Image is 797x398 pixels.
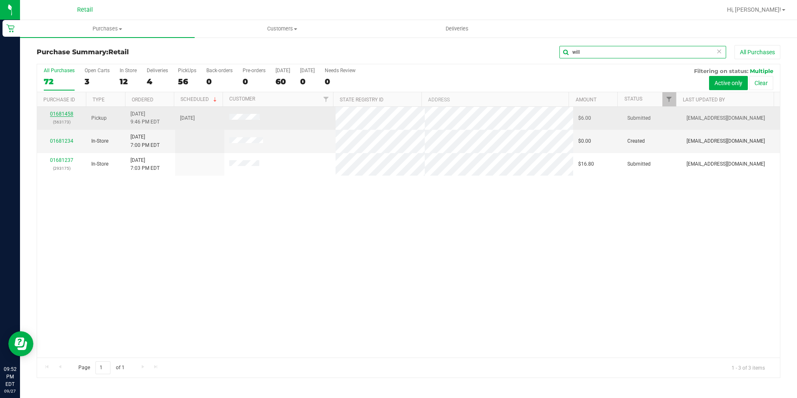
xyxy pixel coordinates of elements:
button: Active only [709,76,748,90]
div: 0 [300,77,315,86]
a: Last Updated By [683,97,725,103]
a: Ordered [132,97,153,103]
span: [EMAIL_ADDRESS][DOMAIN_NAME] [687,114,765,122]
a: Customer [229,96,255,102]
div: 3 [85,77,110,86]
span: $16.80 [578,160,594,168]
span: [DATE] 9:46 PM EDT [130,110,160,126]
div: Back-orders [206,68,233,73]
a: Purchase ID [43,97,75,103]
inline-svg: Retail [6,24,15,33]
div: [DATE] [276,68,290,73]
a: Status [624,96,642,102]
span: [EMAIL_ADDRESS][DOMAIN_NAME] [687,137,765,145]
span: In-Store [91,160,108,168]
p: 09:52 PM EDT [4,365,16,388]
a: 01681458 [50,111,73,117]
span: [EMAIL_ADDRESS][DOMAIN_NAME] [687,160,765,168]
span: $0.00 [578,137,591,145]
button: All Purchases [734,45,780,59]
span: Hi, [PERSON_NAME]! [727,6,781,13]
span: Submitted [627,114,651,122]
div: Needs Review [325,68,356,73]
span: Purchases [20,25,195,33]
div: 0 [325,77,356,86]
a: 01681237 [50,157,73,163]
div: 0 [206,77,233,86]
span: [DATE] 7:03 PM EDT [130,156,160,172]
p: (293175) [42,164,81,172]
iframe: Resource center [8,331,33,356]
span: Pickup [91,114,107,122]
span: 1 - 3 of 3 items [725,361,772,374]
span: Customers [195,25,369,33]
div: In Store [120,68,137,73]
th: Address [421,92,569,107]
button: Clear [749,76,773,90]
div: 56 [178,77,196,86]
span: $6.00 [578,114,591,122]
span: Created [627,137,645,145]
span: Clear [716,46,722,57]
span: Retail [108,48,129,56]
div: Pre-orders [243,68,266,73]
span: In-Store [91,137,108,145]
span: Multiple [750,68,773,74]
div: 60 [276,77,290,86]
div: All Purchases [44,68,75,73]
span: Retail [77,6,93,13]
span: [DATE] 7:00 PM EDT [130,133,160,149]
a: Deliveries [370,20,544,38]
div: Deliveries [147,68,168,73]
div: PickUps [178,68,196,73]
span: Deliveries [434,25,480,33]
span: Filtering on status: [694,68,748,74]
input: Search Purchase ID, Original ID, State Registry ID or Customer Name... [559,46,726,58]
p: 09/27 [4,388,16,394]
div: 0 [243,77,266,86]
a: Scheduled [180,96,218,102]
a: Customers [195,20,369,38]
span: [DATE] [180,114,195,122]
h3: Purchase Summary: [37,48,285,56]
div: Open Carts [85,68,110,73]
div: 12 [120,77,137,86]
a: State Registry ID [340,97,383,103]
div: 72 [44,77,75,86]
a: Amount [576,97,596,103]
input: 1 [95,361,110,374]
a: Purchases [20,20,195,38]
a: Filter [662,92,676,106]
div: [DATE] [300,68,315,73]
p: (563173) [42,118,81,126]
span: Page of 1 [71,361,131,374]
span: Submitted [627,160,651,168]
a: 01681234 [50,138,73,144]
a: Filter [319,92,333,106]
a: Type [93,97,105,103]
div: 4 [147,77,168,86]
